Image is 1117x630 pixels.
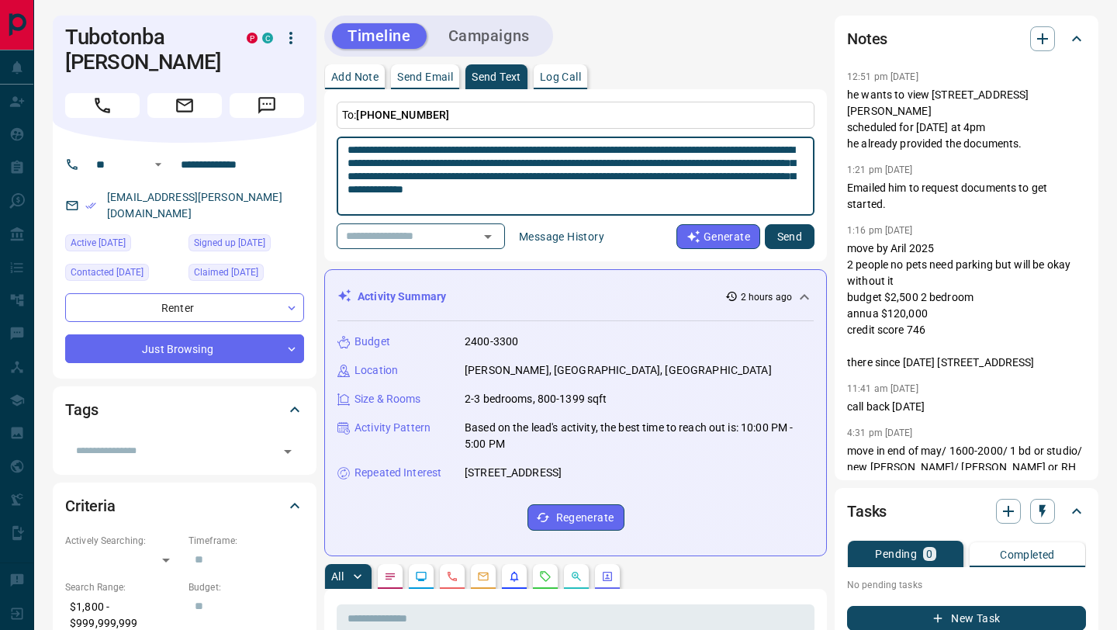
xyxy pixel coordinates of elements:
[847,493,1086,530] div: Tasks
[472,71,521,82] p: Send Text
[465,362,772,379] p: [PERSON_NAME], [GEOGRAPHIC_DATA], [GEOGRAPHIC_DATA]
[188,580,304,594] p: Budget:
[356,109,449,121] span: [PHONE_NUMBER]
[676,224,760,249] button: Generate
[527,504,624,531] button: Regenerate
[147,93,222,118] span: Email
[540,71,581,82] p: Log Call
[433,23,545,49] button: Campaigns
[384,570,396,583] svg: Notes
[847,20,1086,57] div: Notes
[847,26,887,51] h2: Notes
[277,441,299,462] button: Open
[601,570,614,583] svg: Agent Actions
[415,570,427,583] svg: Lead Browsing Activity
[247,33,258,43] div: property.ca
[337,102,814,129] p: To:
[354,362,398,379] p: Location
[65,25,223,74] h1: Tubotonba [PERSON_NAME]
[847,399,1086,415] p: call back [DATE]
[397,71,453,82] p: Send Email
[71,265,144,280] span: Contacted [DATE]
[765,224,814,249] button: Send
[65,534,181,548] p: Actively Searching:
[65,93,140,118] span: Call
[188,534,304,548] p: Timeframe:
[847,164,913,175] p: 1:21 pm [DATE]
[337,282,814,311] div: Activity Summary2 hours ago
[847,443,1086,492] p: move in end of may/ 1600-2000/ 1 bd or studio/ new [PERSON_NAME]/ [PERSON_NAME] or RH or newmarke...
[65,397,98,422] h2: Tags
[354,465,441,481] p: Repeated Interest
[1000,549,1055,560] p: Completed
[194,235,265,251] span: Signed up [DATE]
[847,383,918,394] p: 11:41 am [DATE]
[230,93,304,118] span: Message
[71,235,126,251] span: Active [DATE]
[847,87,1086,152] p: he wants to view [STREET_ADDRESS][PERSON_NAME] scheduled for [DATE] at 4pm he already provided th...
[847,573,1086,597] p: No pending tasks
[847,499,887,524] h2: Tasks
[477,226,499,247] button: Open
[570,570,583,583] svg: Opportunities
[331,571,344,582] p: All
[465,334,518,350] p: 2400-3300
[354,391,421,407] p: Size & Rooms
[354,334,390,350] p: Budget
[465,391,607,407] p: 2-3 bedrooms, 800-1399 sqft
[847,180,1086,213] p: Emailed him to request documents to get started.
[65,293,304,322] div: Renter
[875,549,917,559] p: Pending
[188,264,304,286] div: Mon Sep 18 2023
[331,71,379,82] p: Add Note
[65,264,181,286] div: Tue Jul 08 2025
[262,33,273,43] div: condos.ca
[65,487,304,524] div: Criteria
[926,549,932,559] p: 0
[65,234,181,256] div: Mon Aug 11 2025
[332,23,427,49] button: Timeline
[358,289,446,305] p: Activity Summary
[188,234,304,256] div: Sun May 01 2022
[107,191,282,220] a: [EMAIL_ADDRESS][PERSON_NAME][DOMAIN_NAME]
[539,570,552,583] svg: Requests
[65,334,304,363] div: Just Browsing
[354,420,431,436] p: Activity Pattern
[847,241,1086,371] p: move by Aril 2025 2 people no pets need parking but will be okay without it budget $2,500 2 bedro...
[465,465,562,481] p: [STREET_ADDRESS]
[194,265,258,280] span: Claimed [DATE]
[65,391,304,428] div: Tags
[847,71,918,82] p: 12:51 pm [DATE]
[741,290,792,304] p: 2 hours ago
[847,225,913,236] p: 1:16 pm [DATE]
[149,155,168,174] button: Open
[465,420,814,452] p: Based on the lead's activity, the best time to reach out is: 10:00 PM - 5:00 PM
[847,427,913,438] p: 4:31 pm [DATE]
[65,493,116,518] h2: Criteria
[510,224,614,249] button: Message History
[446,570,458,583] svg: Calls
[85,200,96,211] svg: Email Verified
[508,570,520,583] svg: Listing Alerts
[477,570,489,583] svg: Emails
[65,580,181,594] p: Search Range:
